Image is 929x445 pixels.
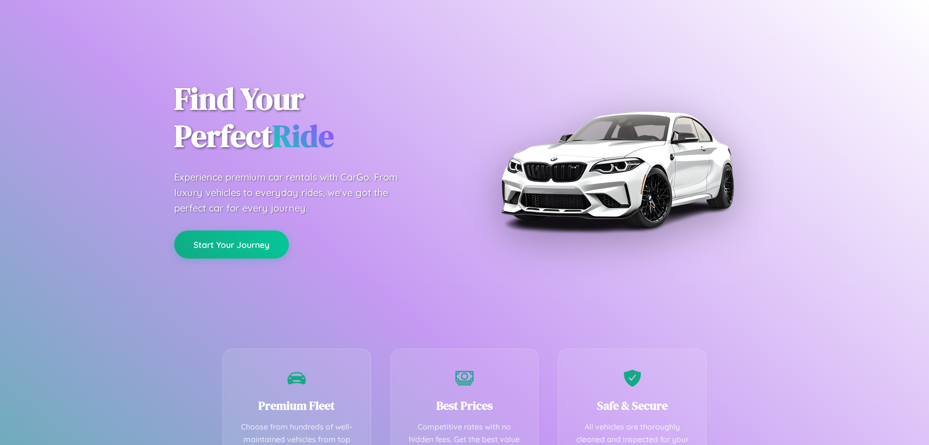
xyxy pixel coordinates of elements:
[174,230,289,259] button: Start Your Journey
[496,48,738,291] img: Premium BMW car rental vehicle
[405,398,524,414] h3: Best Prices
[174,169,416,216] p: Experience premium car rentals with CarGo. From luxury vehicles to everyday rides, we've got the ...
[238,398,356,414] h3: Premium Fleet
[174,80,450,155] h1: Find Your Perfect
[573,398,691,414] h3: Safe & Secure
[272,115,334,157] span: Ride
